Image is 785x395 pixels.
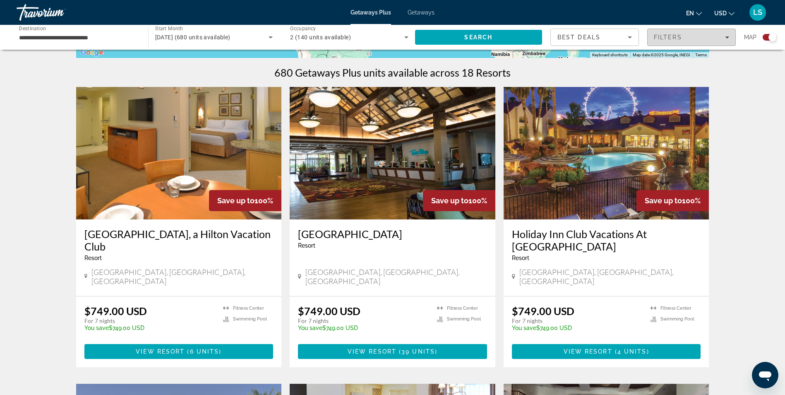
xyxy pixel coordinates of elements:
span: Start Month [155,26,183,31]
span: You save [84,325,109,331]
span: Save up to [217,196,254,205]
div: 100% [636,190,709,211]
a: Terms (opens in new tab) [695,53,707,57]
button: View Resort(6 units) [84,344,274,359]
span: Resort [298,242,315,249]
p: $749.00 USD [512,325,643,331]
span: 4 units [617,348,647,355]
span: View Resort [348,348,396,355]
button: Search [415,30,543,45]
span: Map data ©2025 Google, INEGI [633,53,690,57]
span: [DATE] (680 units available) [155,34,230,41]
span: en [686,10,694,17]
a: [GEOGRAPHIC_DATA], a Hilton Vacation Club [84,228,274,253]
span: 39 units [401,348,435,355]
img: Holiday Inn Club Vacations At Desert Club Resort [504,87,709,219]
button: Filters [647,29,736,46]
span: You save [298,325,322,331]
span: Search [464,34,492,41]
p: For 7 nights [298,317,429,325]
p: $749.00 USD [298,305,360,317]
a: Open this area in Google Maps (opens a new window) [78,47,106,58]
span: Fitness Center [233,306,264,311]
span: Swimming Pool [233,316,267,322]
button: Keyboard shortcuts [592,52,628,58]
p: $749.00 USD [298,325,429,331]
span: [GEOGRAPHIC_DATA], [GEOGRAPHIC_DATA], [GEOGRAPHIC_DATA] [91,267,273,286]
a: [GEOGRAPHIC_DATA] [298,228,487,240]
iframe: Button to launch messaging window [752,362,778,388]
span: ( ) [185,348,221,355]
p: For 7 nights [84,317,215,325]
span: You save [512,325,536,331]
span: Occupancy [290,26,316,31]
span: Resort [512,255,529,261]
p: For 7 nights [512,317,643,325]
span: 6 units [190,348,219,355]
span: Best Deals [557,34,600,41]
img: Google [78,47,106,58]
input: Select destination [19,33,137,43]
span: ( ) [612,348,649,355]
span: LS [753,8,762,17]
span: ( ) [396,348,437,355]
button: Change currency [714,7,735,19]
p: $749.00 USD [512,305,574,317]
button: View Resort(39 units) [298,344,487,359]
span: Resort [84,255,102,261]
span: [GEOGRAPHIC_DATA], [GEOGRAPHIC_DATA], [GEOGRAPHIC_DATA] [305,267,487,286]
a: Getaways [408,9,435,16]
span: View Resort [564,348,612,355]
a: Getaways Plus [350,9,391,16]
span: Swimming Pool [660,316,694,322]
span: Save up to [431,196,468,205]
button: User Menu [747,4,768,21]
h1: 680 Getaways Plus units available across 18 Resorts [274,66,511,79]
span: View Resort [136,348,185,355]
p: $749.00 USD [84,325,215,331]
span: Destination [19,25,46,31]
span: Swimming Pool [447,316,481,322]
button: View Resort(4 units) [512,344,701,359]
span: Filters [654,34,682,41]
span: [GEOGRAPHIC_DATA], [GEOGRAPHIC_DATA], [GEOGRAPHIC_DATA] [519,267,701,286]
mat-select: Sort by [557,32,632,42]
p: $749.00 USD [84,305,147,317]
img: Polo Towers Villas, a Hilton Vacation Club [76,87,282,219]
span: Fitness Center [447,306,478,311]
a: Travorium [17,2,99,23]
img: Tahiti Village [290,87,495,219]
div: 100% [423,190,495,211]
a: Holiday Inn Club Vacations At [GEOGRAPHIC_DATA] [512,228,701,253]
span: Map [744,31,756,43]
span: 2 (140 units available) [290,34,351,41]
span: USD [714,10,727,17]
span: Save up to [645,196,682,205]
span: Fitness Center [660,306,691,311]
button: Change language [686,7,702,19]
div: 100% [209,190,281,211]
